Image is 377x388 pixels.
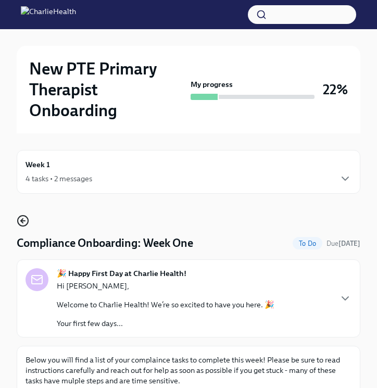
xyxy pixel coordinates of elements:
strong: My progress [191,79,233,90]
p: Hi [PERSON_NAME], [57,281,274,291]
h4: Compliance Onboarding: Week One [17,235,193,251]
strong: [DATE] [338,240,360,247]
h2: New PTE Primary Therapist Onboarding [29,58,186,121]
div: 4 tasks • 2 messages [26,173,92,184]
p: Welcome to Charlie Health! We’re so excited to have you here. 🎉 [57,299,274,310]
h6: Week 1 [26,159,50,170]
span: To Do [293,240,322,247]
span: October 4th, 2025 10:00 [326,239,360,248]
strong: 🎉 Happy First Day at Charlie Health! [57,268,186,279]
span: Due [326,240,360,247]
p: Your first few days... [57,318,274,329]
img: CharlieHealth [21,6,76,23]
p: Below you will find a list of your complaince tasks to complete this week! Please be sure to read... [26,355,351,386]
h3: 22% [323,80,348,99]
